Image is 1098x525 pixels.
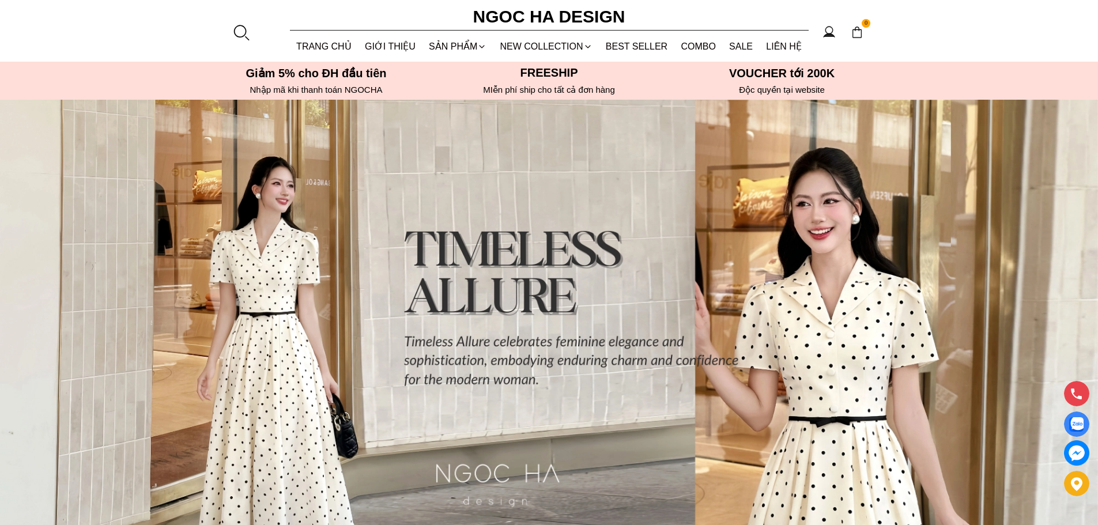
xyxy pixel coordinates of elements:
[520,66,578,79] font: Freeship
[289,31,358,62] a: TRANG CHỦ
[674,31,723,62] a: Combo
[1064,411,1089,437] a: Display image
[851,26,863,39] img: img-CART-ICON-ksit0nf1
[250,85,383,95] font: Nhập mã khi thanh toán NGOCHA
[493,31,599,62] a: NEW COLLECTION
[358,31,422,62] a: GIỚI THIỆU
[422,31,493,62] div: SẢN PHẨM
[1064,440,1089,466] a: messenger
[862,19,871,28] span: 0
[669,66,895,80] h5: VOUCHER tới 200K
[722,31,759,62] a: SALE
[1069,417,1084,432] img: Display image
[599,31,674,62] a: BEST SELLER
[669,85,895,95] h6: Độc quyền tại website
[760,31,809,62] a: LIÊN HỆ
[436,85,662,95] h6: MIễn phí ship cho tất cả đơn hàng
[246,67,386,80] font: Giảm 5% cho ĐH đầu tiên
[463,3,636,31] a: Ngoc Ha Design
